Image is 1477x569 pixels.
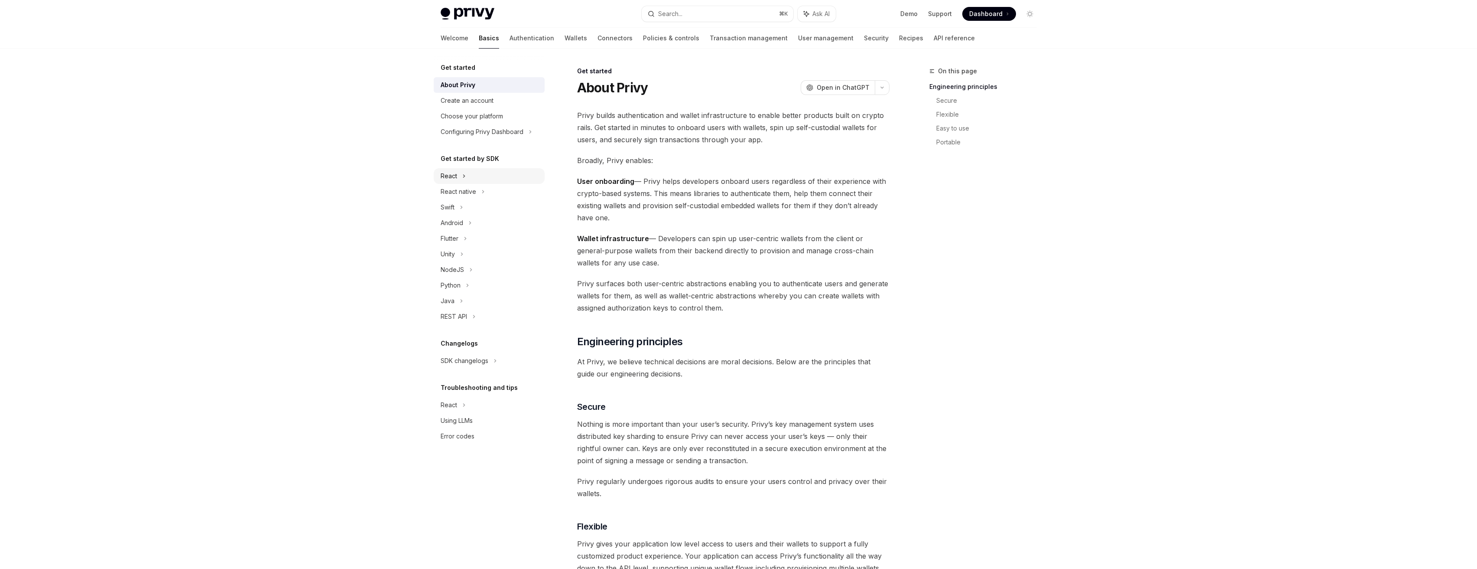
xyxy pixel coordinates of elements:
[936,108,1044,121] a: Flexible
[864,28,889,49] a: Security
[577,177,634,186] strong: User onboarding
[577,175,889,224] span: — Privy helps developers onboard users regardless of their experience with crypto-based systems. ...
[441,171,457,181] div: React
[441,127,523,137] div: Configuring Privy Dashboard
[434,428,545,444] a: Error codes
[577,67,889,75] div: Get started
[577,232,889,269] span: — Developers can spin up user-centric wallets from the client or general-purpose wallets from the...
[434,413,545,428] a: Using LLMs
[899,28,923,49] a: Recipes
[577,80,648,95] h1: About Privy
[577,154,889,167] span: Broadly, Privy enables:
[643,28,699,49] a: Policies & controls
[441,296,454,306] div: Java
[441,62,475,73] h5: Get started
[934,28,975,49] a: API reference
[441,338,478,349] h5: Changelogs
[969,10,1003,18] span: Dashboard
[798,28,854,49] a: User management
[577,520,607,533] span: Flexible
[779,10,788,17] span: ⌘ K
[577,418,889,467] span: Nothing is more important than your user’s security. Privy’s key management system uses distribut...
[441,154,499,164] h5: Get started by SDK
[801,80,875,95] button: Open in ChatGPT
[936,135,1044,149] a: Portable
[441,311,467,322] div: REST API
[577,234,649,243] strong: Wallet infrastructure
[658,9,682,19] div: Search...
[441,186,476,197] div: React native
[577,401,606,413] span: Secure
[441,415,473,426] div: Using LLMs
[565,28,587,49] a: Wallets
[441,80,475,90] div: About Privy
[441,202,454,213] div: Swift
[597,28,633,49] a: Connectors
[642,6,793,22] button: Search...⌘K
[441,431,474,441] div: Error codes
[510,28,554,49] a: Authentication
[434,93,545,108] a: Create an account
[900,10,918,18] a: Demo
[441,111,503,121] div: Choose your platform
[928,10,952,18] a: Support
[710,28,788,49] a: Transaction management
[929,80,1044,94] a: Engineering principles
[441,265,464,275] div: NodeJS
[812,10,830,18] span: Ask AI
[936,94,1044,108] a: Secure
[817,83,870,92] span: Open in ChatGPT
[441,233,458,244] div: Flutter
[798,6,836,22] button: Ask AI
[441,8,494,20] img: light logo
[938,66,977,76] span: On this page
[1023,7,1037,21] button: Toggle dark mode
[577,109,889,146] span: Privy builds authentication and wallet infrastructure to enable better products built on crypto r...
[577,356,889,380] span: At Privy, we believe technical decisions are moral decisions. Below are the principles that guide...
[577,335,683,349] span: Engineering principles
[434,77,545,93] a: About Privy
[434,108,545,124] a: Choose your platform
[441,28,468,49] a: Welcome
[441,356,488,366] div: SDK changelogs
[441,280,461,291] div: Python
[962,7,1016,21] a: Dashboard
[441,95,493,106] div: Create an account
[577,278,889,314] span: Privy surfaces both user-centric abstractions enabling you to authenticate users and generate wal...
[479,28,499,49] a: Basics
[577,475,889,500] span: Privy regularly undergoes rigorous audits to ensure your users control and privacy over their wal...
[441,400,457,410] div: React
[441,249,455,259] div: Unity
[441,383,518,393] h5: Troubleshooting and tips
[441,218,463,228] div: Android
[936,121,1044,135] a: Easy to use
